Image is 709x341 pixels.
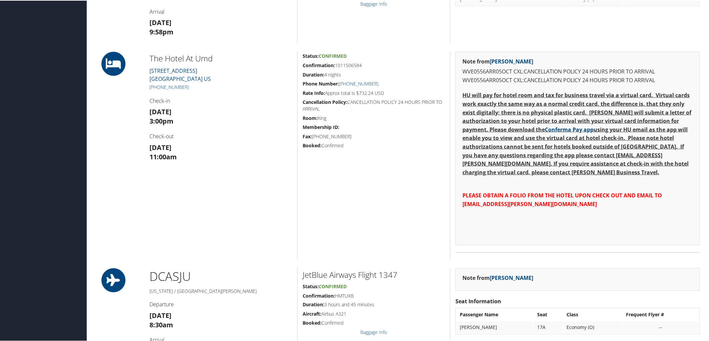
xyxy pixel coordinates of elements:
th: Frequent Flyer # [623,308,699,320]
h4: Departure [149,300,292,308]
strong: Booked: [303,142,322,148]
h5: Approx total is $732.24 USD [303,89,445,96]
h5: 3 hours and 45 minutes [303,301,445,308]
a: [PERSON_NAME] [490,57,533,64]
strong: 11:00am [149,152,177,161]
strong: Room: [303,114,318,121]
a: [PHONE_NUMBER] [149,83,189,90]
strong: [DATE] [149,311,171,320]
h5: CANCELLATION POLICY 24 HOURS PRIOR TO ARRIVAL [303,98,445,111]
strong: HU will pay for hotel room and tax for business travel via a virtual card. Virtual cards work exa... [462,91,691,175]
h4: Arrival [149,7,292,15]
div: -- [626,324,696,330]
h5: Confirmed [303,319,445,326]
strong: Confirmation: [303,61,335,68]
h5: King [303,114,445,121]
th: Class [563,308,622,320]
h5: Airbus A321 [303,310,445,317]
a: [STREET_ADDRESS][GEOGRAPHIC_DATA] US [149,66,211,82]
strong: Note from [462,274,533,281]
td: 17A [534,321,563,333]
strong: Status: [303,52,319,58]
a: [PHONE_NUMBER] [339,80,378,86]
strong: Aircraft: [303,310,321,317]
a: [PERSON_NAME] [490,274,533,281]
th: Seat [534,308,563,320]
td: Economy (O) [563,321,622,333]
td: [PERSON_NAME] [456,321,534,333]
strong: Status: [303,283,319,289]
h5: 1011506584 [303,61,445,68]
strong: Seat Information [455,297,501,304]
h5: [US_STATE] / [GEOGRAPHIC_DATA][PERSON_NAME] [149,287,292,294]
strong: Confirmation: [303,292,335,298]
span: Confirmed [319,283,347,289]
strong: Booked: [303,319,322,326]
strong: Duration: [303,301,324,307]
strong: Fax: [303,133,312,139]
h5: [PHONE_NUMBER] [303,133,445,139]
a: Baggage Info [361,329,387,335]
strong: 8:30am [149,320,173,329]
a: Conferma Pay app [545,125,594,133]
h5: Confirmed [303,142,445,148]
h5: 4 nights [303,71,445,77]
strong: [DATE] [149,17,171,26]
h1: DCA SJU [149,268,292,284]
span: PLEASE OBTAIN A FOLIO FROM THE HOTEL UPON CHECK OUT AND EMAIL TO [EMAIL_ADDRESS][PERSON_NAME][DOM... [462,191,662,207]
strong: Cancellation Policy: [303,98,347,105]
strong: Note from [462,57,533,64]
h2: JetBlue Airways Flight 1347 [303,269,445,280]
strong: Phone Number: [303,80,339,86]
strong: [DATE] [149,142,171,151]
h2: The Hotel At Umd [149,52,292,63]
strong: Duration: [303,71,324,77]
h5: HMTUXB [303,292,445,299]
strong: Membership ID: [303,123,339,130]
span: Confirmed [319,52,347,58]
p: WVE0556ARR05OCT CXL:CANCELLATION POLICY 24 HOURS PRIOR TO ARRIVAL WVE0556ARR05OCT CXL:CANCELLATIO... [462,67,693,84]
strong: 9:58pm [149,27,173,36]
h4: Check-out [149,132,292,139]
strong: Rate Info: [303,89,325,96]
strong: 3:00pm [149,116,173,125]
strong: [DATE] [149,107,171,116]
th: Passenger Name [456,308,534,320]
h4: Check-in [149,97,292,104]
